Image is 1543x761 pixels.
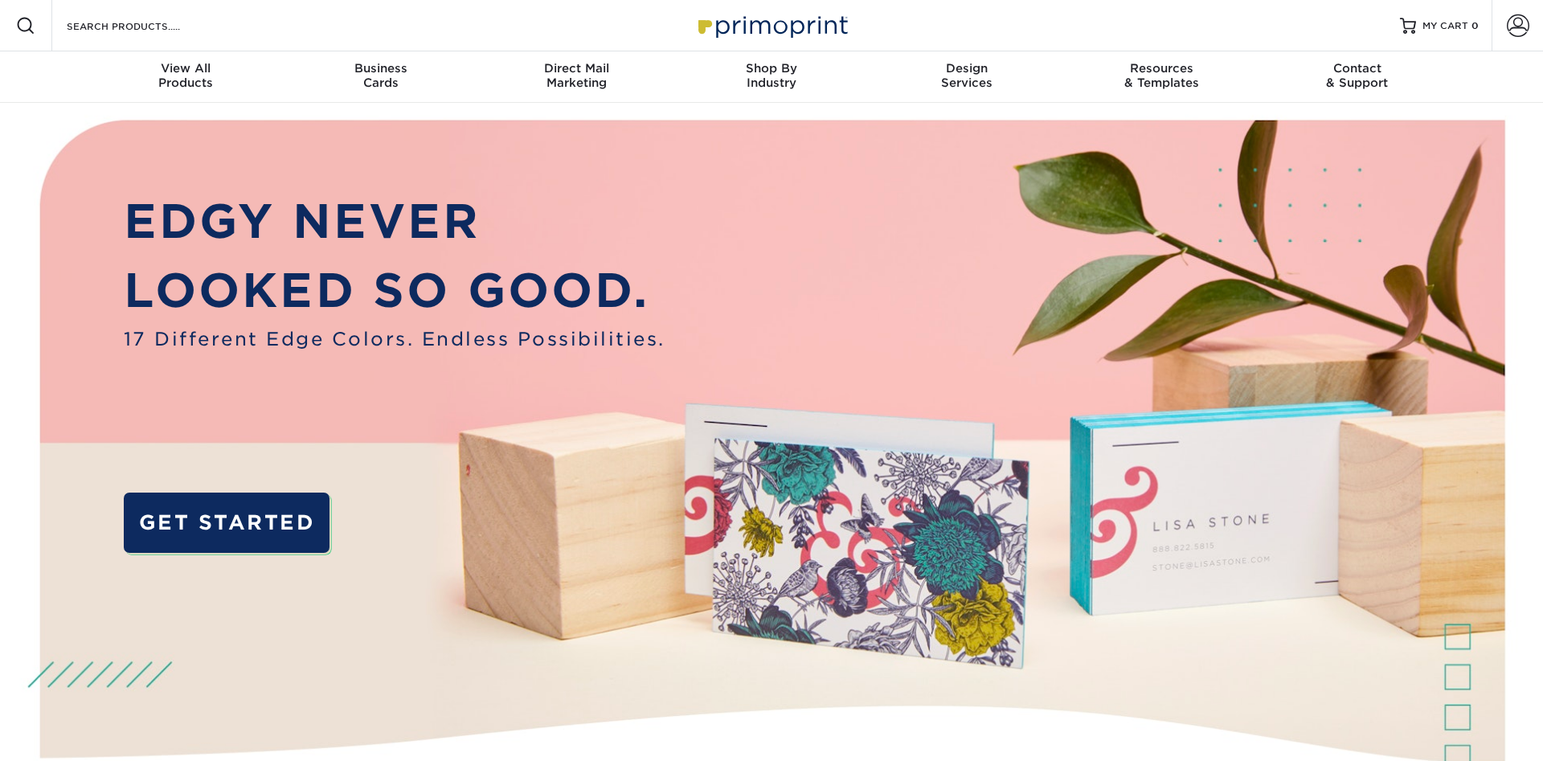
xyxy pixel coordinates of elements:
a: Resources& Templates [1064,51,1259,103]
span: Shop By [674,61,870,76]
span: 17 Different Edge Colors. Endless Possibilities. [124,325,665,354]
div: & Templates [1064,61,1259,90]
div: & Support [1259,61,1455,90]
a: Shop ByIndustry [674,51,870,103]
span: MY CART [1422,19,1468,33]
a: Direct MailMarketing [479,51,674,103]
p: EDGY NEVER [124,187,665,256]
span: Contact [1259,61,1455,76]
img: Primoprint [691,8,852,43]
span: 0 [1471,20,1479,31]
div: Industry [674,61,870,90]
span: Resources [1064,61,1259,76]
a: View AllProducts [88,51,284,103]
div: Products [88,61,284,90]
span: Design [869,61,1064,76]
div: Services [869,61,1064,90]
span: View All [88,61,284,76]
span: Direct Mail [479,61,674,76]
iframe: Google Customer Reviews [4,712,137,755]
a: DesignServices [869,51,1064,103]
span: Business [284,61,479,76]
div: Marketing [479,61,674,90]
a: Contact& Support [1259,51,1455,103]
div: Cards [284,61,479,90]
p: LOOKED SO GOOD. [124,256,665,325]
a: GET STARTED [124,493,330,554]
input: SEARCH PRODUCTS..... [65,16,222,35]
a: BusinessCards [284,51,479,103]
